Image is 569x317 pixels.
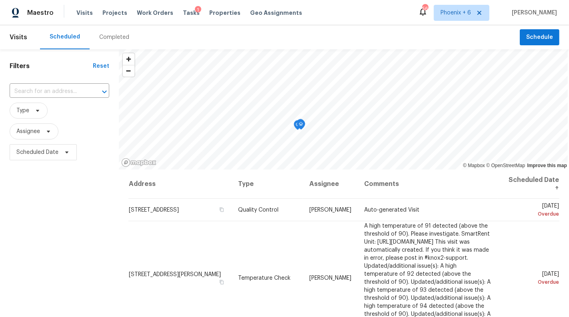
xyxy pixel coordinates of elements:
[129,207,179,213] span: [STREET_ADDRESS]
[123,65,134,77] button: Zoom out
[50,33,80,41] div: Scheduled
[93,62,109,70] div: Reset
[10,62,93,70] h1: Filters
[123,53,134,65] button: Zoom in
[294,120,302,133] div: Map marker
[238,275,291,281] span: Temperature Check
[309,275,351,281] span: [PERSON_NAME]
[119,49,568,170] canvas: Map
[137,9,173,17] span: Work Orders
[303,170,358,199] th: Assignee
[121,158,156,167] a: Mapbox homepage
[364,207,419,213] span: Auto-generated Visit
[16,148,58,156] span: Scheduled Date
[16,107,29,115] span: Type
[358,170,498,199] th: Comments
[232,170,303,199] th: Type
[504,271,559,286] span: [DATE]
[27,9,54,17] span: Maestro
[218,206,225,213] button: Copy Address
[526,32,553,42] span: Schedule
[128,170,232,199] th: Address
[504,203,559,218] span: [DATE]
[297,119,305,131] div: Map marker
[99,86,110,97] button: Open
[238,207,278,213] span: Quality Control
[99,33,129,41] div: Completed
[504,210,559,218] div: Overdue
[441,9,471,17] span: Phoenix + 6
[498,170,559,199] th: Scheduled Date ↑
[504,278,559,286] div: Overdue
[509,9,557,17] span: [PERSON_NAME]
[209,9,240,17] span: Properties
[10,28,27,46] span: Visits
[10,85,87,98] input: Search for an address...
[195,6,201,14] div: 1
[309,207,351,213] span: [PERSON_NAME]
[520,29,559,46] button: Schedule
[250,9,302,17] span: Geo Assignments
[102,9,127,17] span: Projects
[218,278,225,285] button: Copy Address
[76,9,93,17] span: Visits
[16,127,40,135] span: Assignee
[183,10,200,16] span: Tasks
[422,5,428,13] div: 56
[463,163,485,168] a: Mapbox
[297,120,305,132] div: Map marker
[486,163,525,168] a: OpenStreetMap
[129,271,221,277] span: [STREET_ADDRESS][PERSON_NAME]
[527,163,567,168] a: Improve this map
